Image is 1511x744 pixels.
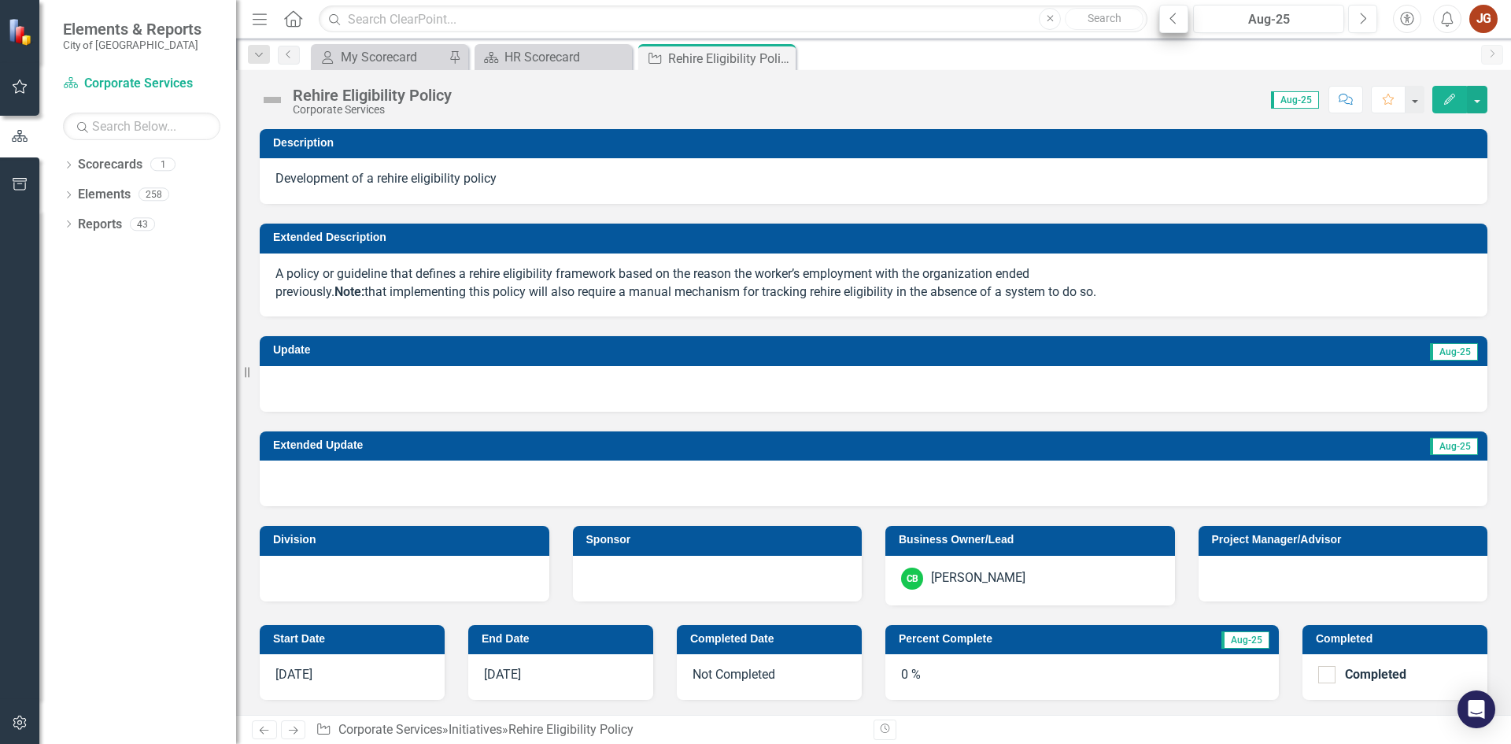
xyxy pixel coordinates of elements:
a: HR Scorecard [478,47,628,67]
span: Aug-25 [1430,438,1478,455]
h3: Sponsor [586,534,855,546]
div: [PERSON_NAME] [931,569,1025,587]
span: Aug-25 [1271,91,1319,109]
div: 43 [130,217,155,231]
div: » » [316,721,862,739]
div: CB [901,568,923,590]
a: My Scorecard [315,47,445,67]
input: Search Below... [63,113,220,140]
div: 0 % [885,654,1279,700]
span: Aug-25 [1221,631,1269,649]
img: ClearPoint Strategy [8,17,35,45]
a: Initiatives [449,722,502,737]
p: A policy or guideline that defines a rehire eligibility framework based on the reason the worker’... [275,265,1472,302]
h3: Percent Complete [899,633,1142,645]
h3: Extended Update [273,439,1051,451]
div: Rehire Eligibility Policy [293,87,452,104]
div: HR Scorecard [504,47,628,67]
h3: Project Manager/Advisor [1212,534,1480,546]
h3: Extended Description [273,231,1480,243]
a: Scorecards [78,156,142,174]
button: Aug-25 [1193,5,1344,33]
div: 1 [150,158,175,172]
a: Elements [78,186,131,204]
span: [DATE] [275,667,312,682]
h3: Completed [1316,633,1480,645]
h3: Completed Date [690,633,854,645]
h3: Start Date [273,633,437,645]
h3: Division [273,534,541,546]
h3: End Date [482,633,645,645]
div: Rehire Eligibility Policy [508,722,634,737]
div: Corporate Services [293,104,452,116]
strong: Note: [334,284,364,299]
h3: Update [273,344,792,356]
h3: Description [273,137,1480,149]
a: Corporate Services [63,75,220,93]
button: Search [1065,8,1143,30]
span: [DATE] [484,667,521,682]
span: Development of a rehire eligibility policy [275,171,497,186]
div: Open Intercom Messenger [1457,690,1495,728]
span: Elements & Reports [63,20,201,39]
a: Reports [78,216,122,234]
div: Rehire Eligibility Policy [668,49,792,68]
div: Not Completed [677,654,862,700]
div: 258 [139,188,169,202]
small: City of [GEOGRAPHIC_DATA] [63,39,201,51]
input: Search ClearPoint... [319,6,1147,33]
div: Aug-25 [1199,10,1339,29]
button: JG [1469,5,1498,33]
div: My Scorecard [341,47,445,67]
a: Corporate Services [338,722,442,737]
span: Aug-25 [1430,343,1478,361]
h3: Business Owner/Lead [899,534,1167,546]
img: Not Defined [260,87,285,113]
span: Search [1088,12,1121,24]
